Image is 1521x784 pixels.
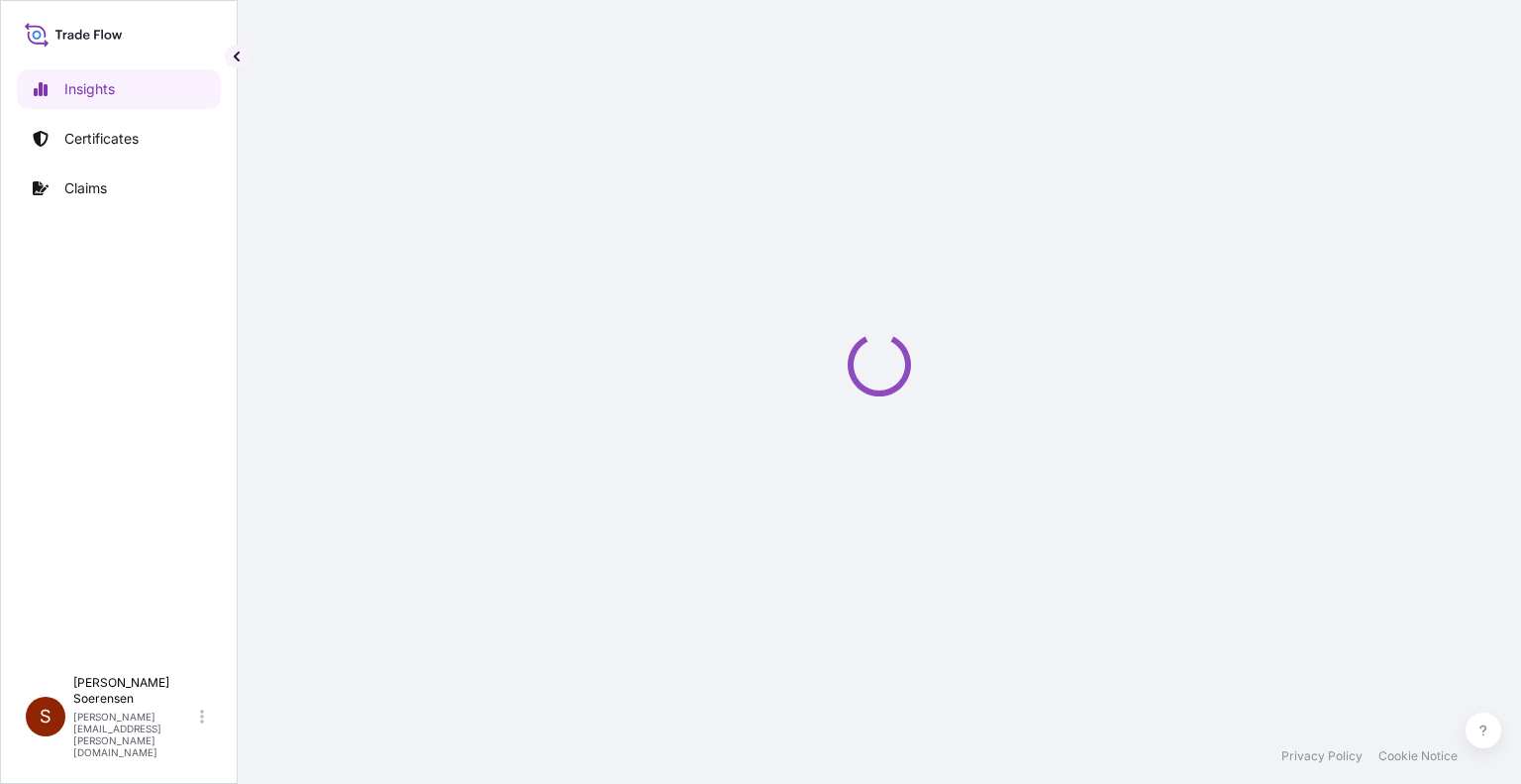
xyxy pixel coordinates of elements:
[1378,748,1458,764] a: Cookie Notice
[64,178,107,198] p: Claims
[64,79,115,99] p: Insights
[17,119,221,159] a: Certificates
[1281,748,1363,764] a: Privacy Policy
[73,711,196,758] p: [PERSON_NAME][EMAIL_ADDRESS][PERSON_NAME][DOMAIN_NAME]
[64,129,139,149] p: Certificates
[40,707,51,727] span: S
[73,675,196,707] p: [PERSON_NAME] Soerensen
[17,69,221,109] a: Insights
[17,168,221,208] a: Claims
